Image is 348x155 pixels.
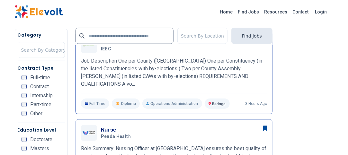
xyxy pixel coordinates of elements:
[81,99,110,109] p: Full Time
[22,84,27,89] input: Contract
[81,57,267,88] p: Job Description One per County ([GEOGRAPHIC_DATA]) One per Constituency (in the listed Constituen...
[245,101,267,106] p: 3 hours ago
[22,146,27,151] input: Masters
[218,7,236,17] a: Home
[142,99,202,109] p: Operations Administration
[81,37,267,109] a: IEBCVoter EducatorIEBCJob Description One per County ([GEOGRAPHIC_DATA]) One per Constituency (in...
[22,75,27,80] input: Full-time
[121,101,136,106] span: Diploma
[15,5,63,19] img: Elevolt
[83,44,95,47] img: IEBC
[101,134,131,140] span: Penda Health
[18,65,65,71] h5: Contract Type
[290,7,311,17] a: Contact
[31,84,49,89] span: Contract
[212,102,226,106] span: Baringo
[31,146,49,151] span: Masters
[31,93,53,98] span: Internship
[31,137,53,142] span: Doctorate
[101,46,111,52] span: IEBC
[101,126,133,134] h3: Nurse
[316,124,348,155] iframe: Chat Widget
[22,93,27,98] input: Internship
[83,131,95,135] img: Penda Health
[31,75,50,80] span: Full-time
[31,102,52,107] span: Part-time
[22,111,27,116] input: Other
[311,5,331,18] a: Login
[22,137,27,142] input: Doctorate
[262,7,290,17] a: Resources
[31,111,43,116] span: Other
[236,7,262,17] a: Find Jobs
[22,102,27,107] input: Part-time
[18,127,65,133] h5: Education Level
[18,32,65,38] h5: Category
[231,28,272,44] button: Find Jobs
